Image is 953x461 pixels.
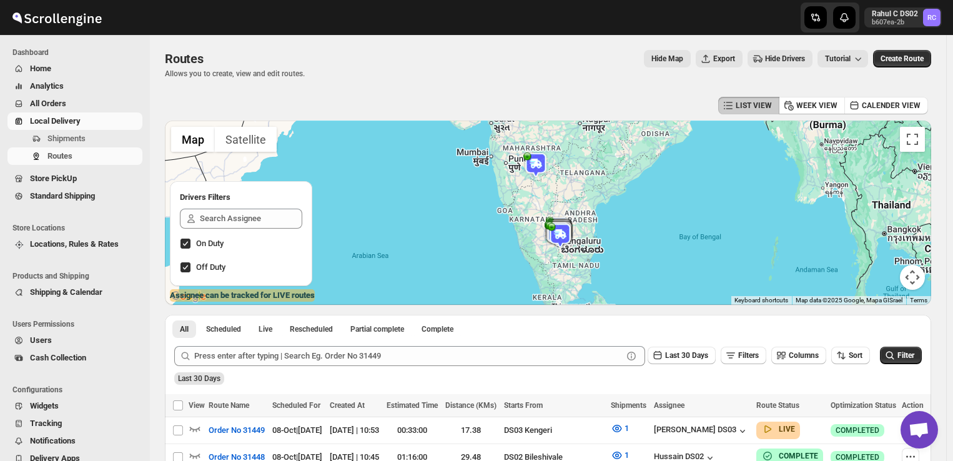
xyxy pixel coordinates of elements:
p: Allows you to create, view and edit routes. [165,69,305,79]
span: Notifications [30,436,76,445]
span: Rahul C DS02 [923,9,941,26]
span: Users Permissions [12,319,144,329]
span: Route Name [209,401,249,410]
button: Map camera controls [900,265,925,290]
span: Partial complete [350,324,404,334]
button: Last 30 Days [648,347,716,364]
span: Store PickUp [30,174,77,183]
span: Create Route [881,54,924,64]
button: LIST VIEW [718,97,779,114]
button: Cash Collection [7,349,142,367]
span: Local Delivery [30,116,81,126]
p: Rahul C DS02 [872,9,918,19]
span: Home [30,64,51,73]
a: Terms (opens in new tab) [910,297,927,304]
button: Filters [721,347,766,364]
span: Filter [897,351,914,360]
button: CALENDER VIEW [844,97,928,114]
span: Sort [849,351,862,360]
span: Action [902,401,924,410]
button: Home [7,60,142,77]
span: Hide Map [651,54,683,64]
button: Analytics [7,77,142,95]
span: Tutorial [825,54,851,63]
button: All routes [172,320,196,338]
span: LIST VIEW [736,101,772,111]
input: Press enter after typing | Search Eg. Order No 31449 [194,346,623,366]
div: DS03 Kengeri [504,424,603,437]
span: Analytics [30,81,64,91]
button: Keyboard shortcuts [734,296,788,305]
button: Toggle fullscreen view [900,127,925,152]
span: Products and Shipping [12,271,144,281]
button: Export [696,50,743,67]
a: Open this area in Google Maps (opens a new window) [168,289,209,305]
button: Widgets [7,397,142,415]
span: Standard Shipping [30,191,95,201]
div: 17.38 [445,424,496,437]
button: Sort [831,347,870,364]
span: Export [713,54,735,64]
span: Scheduled For [272,401,320,410]
span: Estimated Time [387,401,438,410]
span: Distance (KMs) [445,401,496,410]
span: WEEK VIEW [796,101,837,111]
span: View [189,401,205,410]
span: Configurations [12,385,144,395]
button: Hide Drivers [748,50,812,67]
span: Created At [330,401,365,410]
b: LIVE [779,425,795,434]
div: [DATE] | 10:53 [330,424,379,437]
b: COMPLETE [779,452,818,460]
span: Order No 31449 [209,424,265,437]
button: Users [7,332,142,349]
button: Create Route [873,50,931,67]
button: Show street map [171,127,215,152]
span: Rescheduled [290,324,333,334]
button: Notifications [7,432,142,450]
button: Locations, Rules & Rates [7,235,142,253]
button: Columns [771,347,826,364]
button: Routes [7,147,142,165]
span: Routes [47,151,72,161]
span: Assignee [654,401,684,410]
span: Live [259,324,272,334]
button: Order No 31449 [201,420,272,440]
div: Open chat [901,411,938,449]
button: Shipments [7,130,142,147]
span: Scheduled [206,324,241,334]
span: Last 30 Days [665,351,708,360]
span: Store Locations [12,223,144,233]
img: ScrollEngine [10,2,104,33]
span: Map data ©2025 Google, Mapa GISrael [796,297,902,304]
h2: Drivers Filters [180,191,302,204]
span: 1 [625,424,629,433]
input: Search Assignee [200,209,302,229]
img: Google [168,289,209,305]
span: Optimization Status [831,401,896,410]
button: User menu [864,7,942,27]
span: Route Status [756,401,799,410]
span: All Orders [30,99,66,108]
text: RC [927,14,936,22]
span: 1 [625,450,629,460]
span: CALENDER VIEW [862,101,921,111]
p: b607ea-2b [872,19,918,26]
div: 00:33:00 [387,424,438,437]
label: Assignee can be tracked for LIVE routes [170,289,315,302]
span: Hide Drivers [765,54,805,64]
span: Shipping & Calendar [30,287,102,297]
button: Map action label [644,50,691,67]
button: Tutorial [817,50,868,67]
span: Shipments [47,134,86,143]
span: Complete [422,324,453,334]
span: Users [30,335,52,345]
span: Locations, Rules & Rates [30,239,119,249]
span: Off Duty [196,262,225,272]
button: [PERSON_NAME] DS03 [654,425,749,437]
span: Columns [789,351,819,360]
span: Routes [165,51,204,66]
span: On Duty [196,239,224,248]
span: 08-Oct | [DATE] [272,425,322,435]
